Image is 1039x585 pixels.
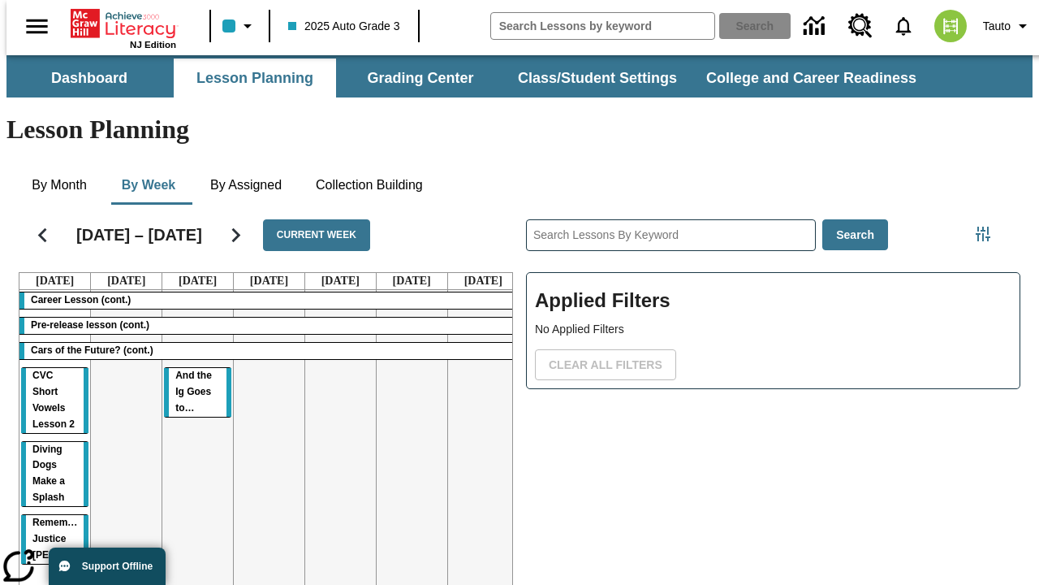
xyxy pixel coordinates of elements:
[535,281,1011,321] h2: Applied Filters
[303,166,436,205] button: Collection Building
[32,273,77,289] a: September 8, 2025
[505,58,690,97] button: Class/Student Settings
[288,18,400,35] span: 2025 Auto Grade 3
[6,115,1033,145] h1: Lesson Planning
[197,166,295,205] button: By Assigned
[983,18,1011,35] span: Tauto
[6,55,1033,97] div: SubNavbar
[822,219,888,251] button: Search
[263,219,370,251] button: Current Week
[31,344,153,356] span: Cars of the Future? (cont.)
[934,10,967,42] img: avatar image
[318,273,363,289] a: September 12, 2025
[108,166,189,205] button: By Week
[130,40,176,50] span: NJ Edition
[19,318,519,334] div: Pre-release lesson (cont.)
[31,294,131,305] span: Career Lesson (cont.)
[13,2,61,50] button: Open side menu
[491,13,714,39] input: search field
[215,214,257,256] button: Next
[794,4,839,49] a: Data Center
[32,370,75,430] span: CVC Short Vowels Lesson 2
[32,517,114,561] span: Remembering Justice O'Connor
[22,214,63,256] button: Previous
[76,225,202,245] h2: [DATE] – [DATE]
[339,58,502,97] button: Grading Center
[71,6,176,50] div: Home
[526,272,1020,389] div: Applied Filters
[461,273,506,289] a: September 14, 2025
[175,273,220,289] a: September 10, 2025
[19,292,519,309] div: Career Lesson (cont.)
[21,368,88,433] div: CVC Short Vowels Lesson 2
[8,58,170,97] button: Dashboard
[164,368,231,417] div: And the Ig Goes to…
[535,321,1011,338] p: No Applied Filters
[21,442,88,507] div: Diving Dogs Make a Splash
[6,58,931,97] div: SubNavbar
[527,220,815,250] input: Search Lessons By Keyword
[175,370,212,414] span: And the Ig Goes to…
[925,5,976,47] button: Select a new avatar
[32,444,65,504] span: Diving Dogs Make a Splash
[21,515,88,564] div: Remembering Justice O'Connor
[104,273,149,289] a: September 9, 2025
[839,4,882,48] a: Resource Center, Will open in new tab
[31,319,149,331] span: Pre-release lesson (cont.)
[71,7,176,40] a: Home
[19,166,100,205] button: By Month
[967,218,999,250] button: Filters Side menu
[390,273,434,289] a: September 13, 2025
[693,58,929,97] button: College and Career Readiness
[82,561,153,572] span: Support Offline
[174,58,336,97] button: Lesson Planning
[976,11,1039,41] button: Profile/Settings
[49,548,166,585] button: Support Offline
[216,11,264,41] button: Class color is light blue. Change class color
[19,343,519,359] div: Cars of the Future? (cont.)
[247,273,291,289] a: September 11, 2025
[882,5,925,47] a: Notifications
